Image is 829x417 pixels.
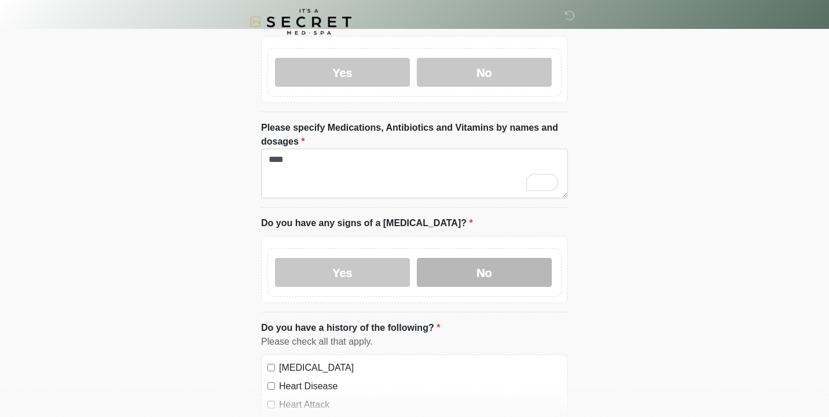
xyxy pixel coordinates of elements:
[261,149,568,198] textarea: To enrich screen reader interactions, please activate Accessibility in Grammarly extension settings
[267,401,275,408] input: Heart Attack
[261,121,568,149] label: Please specify Medications, Antibiotics and Vitamins by names and dosages
[417,258,552,287] label: No
[279,379,562,393] label: Heart Disease
[279,398,562,412] label: Heart Attack
[417,58,552,87] label: No
[279,361,562,375] label: [MEDICAL_DATA]
[267,382,275,390] input: Heart Disease
[275,58,410,87] label: Yes
[250,9,351,35] img: It's A Secret Med Spa Logo
[261,216,473,230] label: Do you have any signs of a [MEDICAL_DATA]?
[261,335,568,349] div: Please check all that apply.
[275,258,410,287] label: Yes
[261,321,440,335] label: Do you have a history of the following?
[267,364,275,371] input: [MEDICAL_DATA]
